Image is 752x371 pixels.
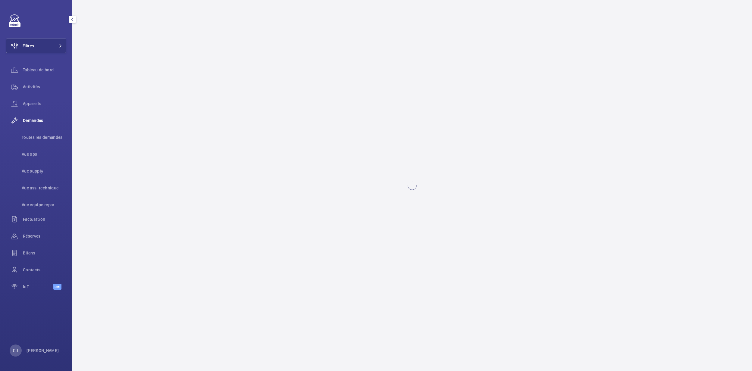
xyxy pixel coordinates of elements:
[6,39,66,53] button: Filtres
[22,202,66,208] span: Vue équipe répar.
[23,67,66,73] span: Tableau de bord
[23,101,66,107] span: Appareils
[23,216,66,222] span: Facturation
[23,284,53,290] span: IoT
[53,284,61,290] span: Beta
[22,185,66,191] span: Vue ass. technique
[23,117,66,123] span: Demandes
[23,250,66,256] span: Bilans
[23,267,66,273] span: Contacts
[22,134,66,140] span: Toutes les demandes
[27,348,59,354] p: [PERSON_NAME]
[23,84,66,90] span: Activités
[13,348,18,354] p: CD
[23,233,66,239] span: Réserves
[22,151,66,157] span: Vue ops
[22,168,66,174] span: Vue supply
[23,43,34,49] span: Filtres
